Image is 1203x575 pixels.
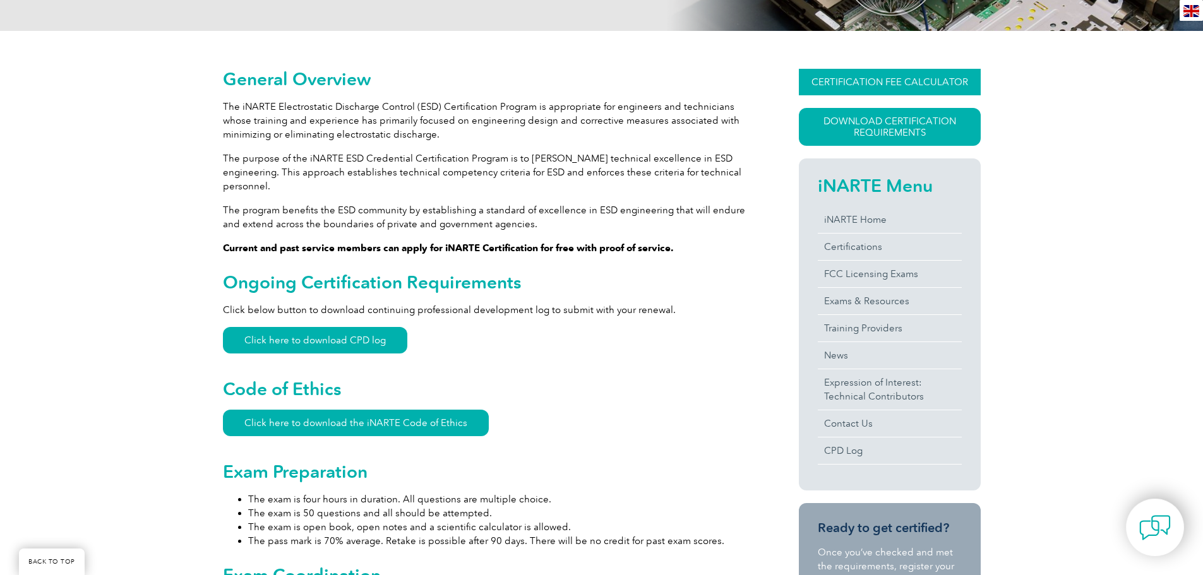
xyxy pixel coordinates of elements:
li: The exam is open book, open notes and a scientific calculator is allowed. [248,520,753,534]
img: contact-chat.png [1139,512,1171,543]
a: Certifications [818,234,962,260]
img: en [1183,5,1199,17]
a: FCC Licensing Exams [818,261,962,287]
p: The program benefits the ESD community by establishing a standard of excellence in ESD engineerin... [223,203,753,231]
h2: Code of Ethics [223,379,753,399]
a: Exams & Resources [818,288,962,314]
p: Click below button to download continuing professional development log to submit with your renewal. [223,303,753,317]
a: iNARTE Home [818,206,962,233]
a: Click here to download the iNARTE Code of Ethics [223,410,489,436]
a: Click here to download CPD log [223,327,407,353]
strong: Current and past service members can apply for iNARTE Certification for free with proof of service. [223,242,674,254]
li: The pass mark is 70% average. Retake is possible after 90 days. There will be no credit for past ... [248,534,753,548]
a: Expression of Interest:Technical Contributors [818,369,962,410]
li: The exam is four hours in duration. All questions are multiple choice. [248,492,753,506]
a: CPD Log [818,437,962,464]
p: The iNARTE Electrostatic Discharge Control (ESD) Certification Program is appropriate for enginee... [223,100,753,141]
a: Download Certification Requirements [799,108,981,146]
a: Training Providers [818,315,962,341]
h2: Exam Preparation [223,461,753,482]
h2: iNARTE Menu [818,175,962,196]
p: The purpose of the iNARTE ESD Credential Certification Program is to [PERSON_NAME] technical exce... [223,151,753,193]
a: CERTIFICATION FEE CALCULATOR [799,69,981,95]
a: BACK TO TOP [19,548,85,575]
h3: Ready to get certified? [818,520,962,536]
li: The exam is 50 questions and all should be attempted. [248,506,753,520]
a: Contact Us [818,410,962,437]
h2: General Overview [223,69,753,89]
a: News [818,342,962,369]
h2: Ongoing Certification Requirements [223,272,753,292]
